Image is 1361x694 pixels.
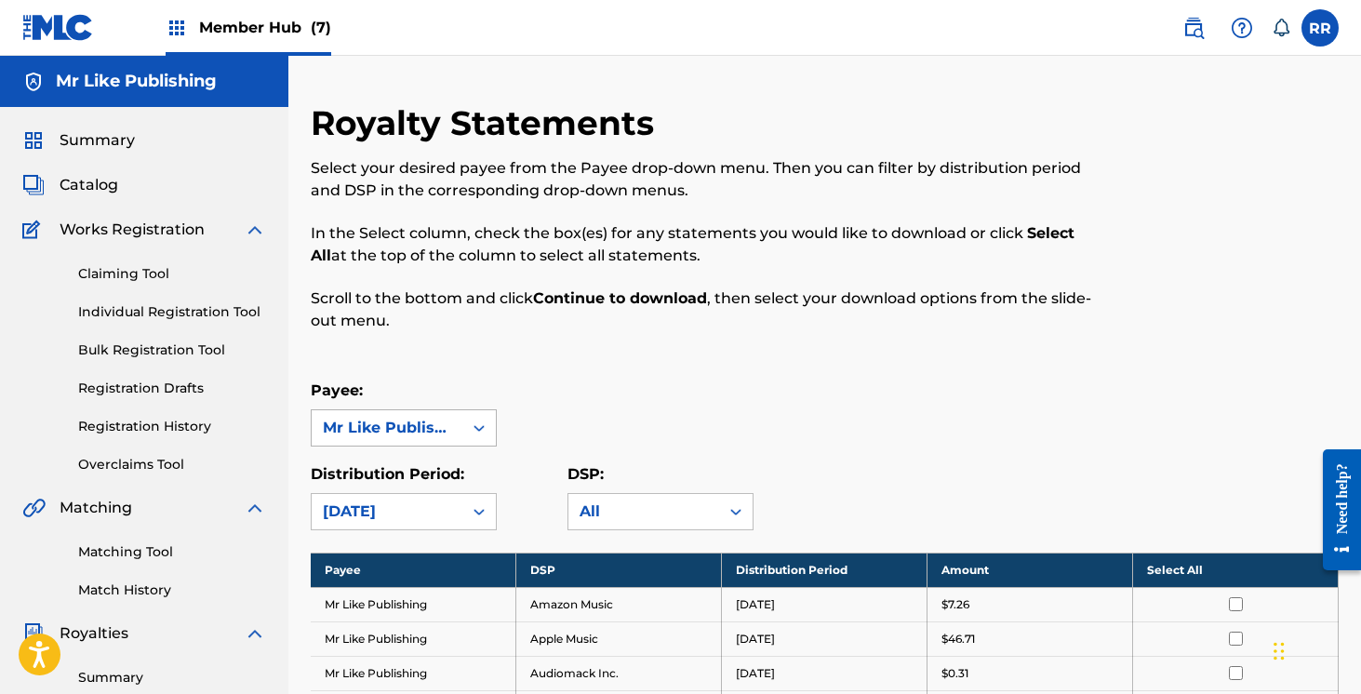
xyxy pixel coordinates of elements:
a: Match History [78,581,266,600]
img: Catalog [22,174,45,196]
p: Select your desired payee from the Payee drop-down menu. Then you can filter by distribution peri... [311,157,1102,202]
img: expand [244,497,266,519]
strong: Continue to download [533,289,707,307]
td: Audiomack Inc. [516,656,722,690]
img: expand [244,219,266,241]
a: Bulk Registration Tool [78,340,266,360]
td: Amazon Music [516,587,722,621]
span: Catalog [60,174,118,196]
h2: Royalty Statements [311,102,663,144]
div: Mr Like Publishing [323,417,451,439]
span: Summary [60,129,135,152]
div: Help [1223,9,1261,47]
img: Works Registration [22,219,47,241]
p: $7.26 [941,596,969,613]
label: Distribution Period: [311,465,464,483]
th: Distribution Period [722,553,927,587]
td: [DATE] [722,587,927,621]
a: SummarySummary [22,129,135,152]
td: Mr Like Publishing [311,656,516,690]
img: Summary [22,129,45,152]
a: Claiming Tool [78,264,266,284]
a: Summary [78,668,266,687]
img: expand [244,622,266,645]
td: Apple Music [516,621,722,656]
td: Mr Like Publishing [311,587,516,621]
div: Drag [1274,623,1285,679]
div: All [580,500,708,523]
th: Payee [311,553,516,587]
td: [DATE] [722,621,927,656]
p: $0.31 [941,665,968,682]
span: Royalties [60,622,128,645]
label: Payee: [311,381,363,399]
span: (7) [311,19,331,36]
a: Registration Drafts [78,379,266,398]
iframe: Resource Center [1309,434,1361,584]
label: DSP: [567,465,604,483]
th: Amount [927,553,1133,587]
a: Overclaims Tool [78,455,266,474]
img: Royalties [22,622,45,645]
span: Matching [60,497,132,519]
a: Public Search [1175,9,1212,47]
a: Matching Tool [78,542,266,562]
p: In the Select column, check the box(es) for any statements you would like to download or click at... [311,222,1102,267]
img: Top Rightsholders [166,17,188,39]
td: [DATE] [722,656,927,690]
h5: Mr Like Publishing [56,71,217,92]
td: Mr Like Publishing [311,621,516,656]
img: Accounts [22,71,45,93]
div: Notifications [1272,19,1290,37]
th: Select All [1133,553,1339,587]
span: Member Hub [199,17,331,38]
a: Individual Registration Tool [78,302,266,322]
p: $46.71 [941,631,975,647]
img: MLC Logo [22,14,94,41]
p: Scroll to the bottom and click , then select your download options from the slide-out menu. [311,287,1102,332]
img: help [1231,17,1253,39]
th: DSP [516,553,722,587]
iframe: Chat Widget [1268,605,1361,694]
span: Works Registration [60,219,205,241]
a: CatalogCatalog [22,174,118,196]
img: search [1182,17,1205,39]
a: Registration History [78,417,266,436]
div: [DATE] [323,500,451,523]
img: Matching [22,497,46,519]
div: User Menu [1301,9,1339,47]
